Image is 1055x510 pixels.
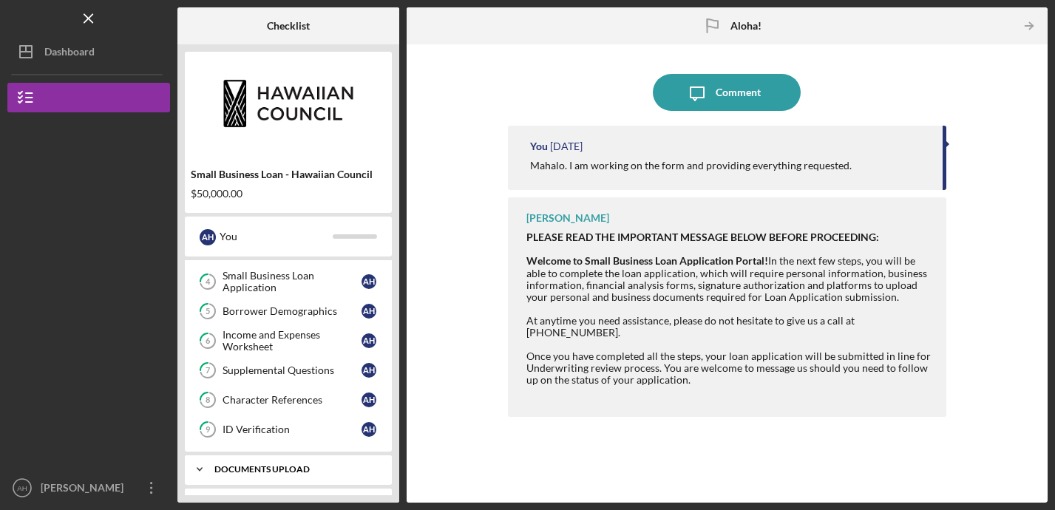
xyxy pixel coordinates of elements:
div: Comment [716,74,761,111]
button: Dashboard [7,37,170,67]
tspan: 6 [206,336,211,346]
tspan: 7 [206,366,211,375]
div: At anytime you need assistance, please do not hesitate to give us a call at [PHONE_NUMBER]. [526,315,932,339]
div: Borrower Demographics [223,305,362,317]
b: Aloha! [730,20,761,32]
a: 6Income and Expenses WorksheetAH [192,326,384,356]
div: Dashboard [44,37,95,70]
time: 2025-09-25 20:40 [550,140,583,152]
div: Small Business Loan Application [223,270,362,293]
strong: PLEASE READ THE IMPORTANT MESSAGE BELOW BEFORE PROCEEDING: [526,231,879,243]
div: Once you have completed all the steps, your loan application will be submitted in line for Underw... [526,350,932,386]
div: [PERSON_NAME] [526,212,609,224]
div: A H [362,392,376,407]
b: Checklist [267,20,310,32]
div: ID Verification [223,424,362,435]
a: 5Borrower DemographicsAH [192,296,384,326]
a: 4Small Business Loan ApplicationAH [192,267,384,296]
div: In the next few steps, you will be able to complete the loan application, which will require pers... [526,255,932,302]
div: $50,000.00 [191,188,386,200]
div: Mahalo. I am working on the form and providing everything requested. [530,160,852,171]
img: Product logo [185,59,392,148]
div: Small Business Loan - Hawaiian Council [191,169,386,180]
div: Character References [223,394,362,406]
a: 7Supplemental QuestionsAH [192,356,384,385]
text: AH [17,484,27,492]
tspan: 8 [206,395,210,405]
div: DOCUMENTS UPLOAD [214,465,373,474]
tspan: 9 [206,425,211,435]
button: Comment [653,74,801,111]
div: [PERSON_NAME] [37,473,133,506]
div: Income and Expenses Worksheet [223,329,362,353]
a: 8Character ReferencesAH [192,385,384,415]
a: 9ID VerificationAH [192,415,384,444]
strong: Welcome to Small Business Loan Application Portal! [526,254,768,267]
div: A H [362,304,376,319]
tspan: 4 [206,277,211,287]
div: You [220,224,333,249]
div: A H [362,333,376,348]
button: AH[PERSON_NAME] [7,473,170,503]
div: A H [362,274,376,289]
div: You [530,140,548,152]
div: A H [362,363,376,378]
div: A H [362,422,376,437]
div: Supplemental Questions [223,364,362,376]
tspan: 5 [206,307,210,316]
div: A H [200,229,216,245]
